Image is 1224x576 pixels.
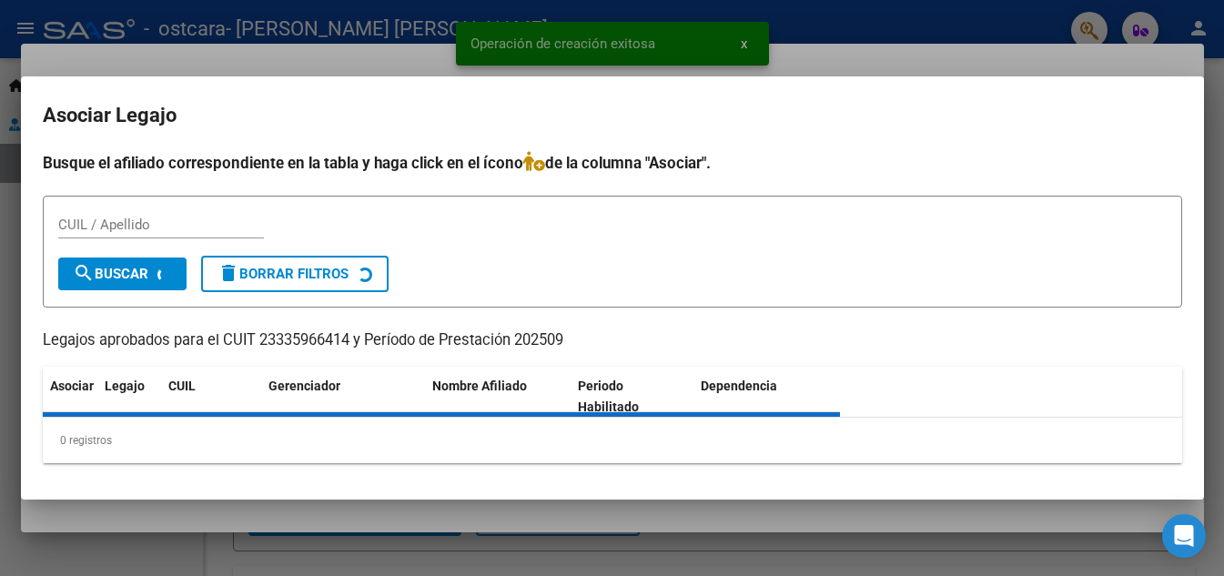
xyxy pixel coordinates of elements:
[578,379,639,414] span: Periodo Habilitado
[161,367,261,427] datatable-header-cell: CUIL
[43,98,1182,133] h2: Asociar Legajo
[43,418,1182,463] div: 0 registros
[43,367,97,427] datatable-header-cell: Asociar
[168,379,196,393] span: CUIL
[105,379,145,393] span: Legajo
[50,379,94,393] span: Asociar
[261,367,425,427] datatable-header-cell: Gerenciador
[217,262,239,284] mat-icon: delete
[432,379,527,393] span: Nombre Afiliado
[58,258,187,290] button: Buscar
[701,379,777,393] span: Dependencia
[693,367,840,427] datatable-header-cell: Dependencia
[97,367,161,427] datatable-header-cell: Legajo
[201,256,389,292] button: Borrar Filtros
[268,379,340,393] span: Gerenciador
[43,151,1182,175] h4: Busque el afiliado correspondiente en la tabla y haga click en el ícono de la columna "Asociar".
[73,262,95,284] mat-icon: search
[1162,514,1206,558] div: Open Intercom Messenger
[43,329,1182,352] p: Legajos aprobados para el CUIT 23335966414 y Período de Prestación 202509
[571,367,693,427] datatable-header-cell: Periodo Habilitado
[73,266,148,282] span: Buscar
[425,367,572,427] datatable-header-cell: Nombre Afiliado
[217,266,349,282] span: Borrar Filtros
